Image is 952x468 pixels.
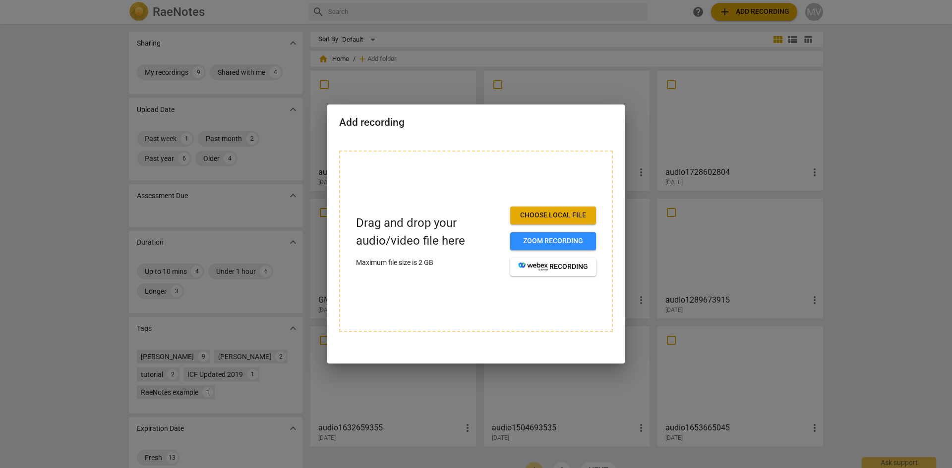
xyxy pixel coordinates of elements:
[518,262,588,272] span: recording
[518,236,588,246] span: Zoom recording
[510,258,596,276] button: recording
[356,258,502,268] p: Maximum file size is 2 GB
[510,232,596,250] button: Zoom recording
[356,214,502,249] p: Drag and drop your audio/video file here
[518,210,588,220] span: Choose local file
[339,116,613,129] h2: Add recording
[510,207,596,224] button: Choose local file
